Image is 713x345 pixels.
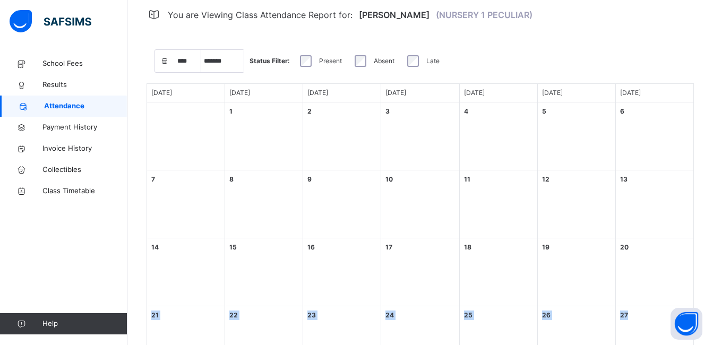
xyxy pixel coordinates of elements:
[542,107,546,116] div: 5
[42,186,127,196] span: Class Timetable
[229,243,237,252] div: 15
[303,238,381,306] div: Events for day 16
[151,243,159,252] div: 14
[616,170,694,238] div: Events for day 13
[307,310,316,320] div: 23
[538,238,616,306] div: Events for day 19
[229,107,233,116] div: 1
[426,56,440,66] label: Late
[620,310,628,320] div: 27
[229,175,234,184] div: 8
[464,310,473,320] div: 25
[303,170,381,238] div: Events for day 9
[538,84,616,102] div: Day of Week
[151,310,159,320] div: 21
[616,102,694,170] div: Events for day 6
[381,102,459,170] div: Events for day 3
[542,175,549,184] div: 12
[620,175,628,184] div: 13
[10,10,91,32] img: safsims
[385,175,393,184] div: 10
[147,102,225,170] div: Empty Day
[42,58,127,69] span: School Fees
[42,318,127,329] span: Help
[374,56,394,66] label: Absent
[436,3,532,27] span: (NURSERY 1 PECULIAR)
[460,84,538,102] div: Day of Week
[44,101,127,111] span: Attendance
[42,143,127,154] span: Invoice History
[542,243,549,252] div: 19
[385,107,390,116] div: 3
[385,243,392,252] div: 17
[460,170,538,238] div: Events for day 11
[542,310,551,320] div: 26
[307,107,312,116] div: 2
[225,170,303,238] div: Events for day 8
[147,84,225,102] div: Day of Week
[319,56,342,66] label: Present
[225,102,303,170] div: Events for day 1
[460,102,538,170] div: Events for day 4
[464,243,471,252] div: 18
[147,170,225,238] div: Events for day 7
[307,175,312,184] div: 9
[147,238,225,306] div: Events for day 14
[464,107,468,116] div: 4
[42,80,127,90] span: Results
[460,238,538,306] div: Events for day 18
[616,238,694,306] div: Events for day 20
[381,84,459,102] div: Day of Week
[381,170,459,238] div: Events for day 10
[359,3,429,27] span: [PERSON_NAME]
[671,308,702,340] button: Open asap
[303,102,381,170] div: Events for day 2
[225,238,303,306] div: Events for day 15
[616,84,694,102] div: Day of Week
[385,310,394,320] div: 24
[303,84,381,102] div: Day of Week
[168,3,353,27] span: You are Viewing Class Attendance Report for:
[250,56,290,66] span: Status Filter:
[151,175,155,184] div: 7
[620,243,629,252] div: 20
[42,165,127,175] span: Collectibles
[538,102,616,170] div: Events for day 5
[225,84,303,102] div: Day of Week
[307,243,315,252] div: 16
[464,175,470,184] div: 11
[538,170,616,238] div: Events for day 12
[381,238,459,306] div: Events for day 17
[620,107,624,116] div: 6
[42,122,127,133] span: Payment History
[229,310,238,320] div: 22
